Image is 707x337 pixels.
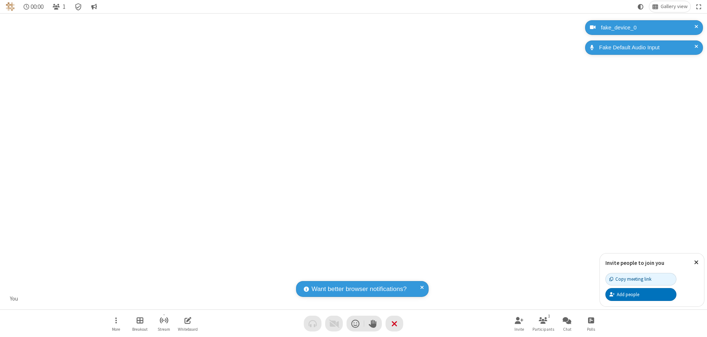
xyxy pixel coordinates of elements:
[178,327,198,331] span: Whiteboard
[325,316,343,331] button: Video
[661,4,687,10] span: Gallery view
[514,327,524,331] span: Invite
[7,295,21,303] div: You
[532,313,554,334] button: Open participant list
[605,288,676,301] button: Add people
[635,1,647,12] button: Using system theme
[105,313,127,334] button: Open menu
[563,327,571,331] span: Chat
[580,313,602,334] button: Open poll
[158,327,170,331] span: Stream
[508,313,530,334] button: Invite participants (⌘+Shift+I)
[49,1,68,12] button: Open participant list
[112,327,120,331] span: More
[304,316,321,331] button: Audio problem - check your Internet connection or call by phone
[609,276,651,283] div: Copy meeting link
[598,24,697,32] div: fake_device_0
[605,259,664,266] label: Invite people to join you
[177,313,199,334] button: Open shared whiteboard
[532,327,554,331] span: Participants
[649,1,690,12] button: Change layout
[347,316,364,331] button: Send a reaction
[21,1,47,12] div: Timer
[546,313,552,319] div: 1
[597,43,697,52] div: Fake Default Audio Input
[689,253,704,272] button: Close popover
[88,1,100,12] button: Conversation
[71,1,85,12] div: Meeting details Encryption enabled
[693,1,704,12] button: Fullscreen
[132,327,148,331] span: Breakout
[63,3,66,10] span: 1
[312,284,407,294] span: Want better browser notifications?
[605,273,676,285] button: Copy meeting link
[153,313,175,334] button: Start streaming
[587,327,595,331] span: Polls
[31,3,43,10] span: 00:00
[129,313,151,334] button: Manage Breakout Rooms
[556,313,578,334] button: Open chat
[6,2,15,11] img: QA Selenium DO NOT DELETE OR CHANGE
[386,316,403,331] button: End or leave meeting
[364,316,382,331] button: Raise hand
